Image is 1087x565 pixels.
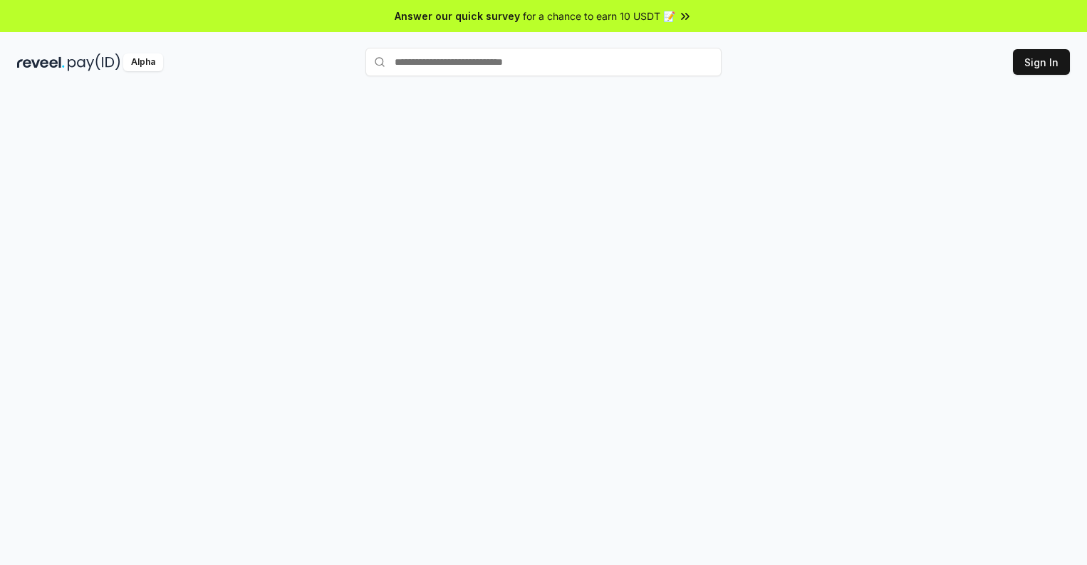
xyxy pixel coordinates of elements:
[17,53,65,71] img: reveel_dark
[395,9,520,24] span: Answer our quick survey
[523,9,675,24] span: for a chance to earn 10 USDT 📝
[68,53,120,71] img: pay_id
[1013,49,1070,75] button: Sign In
[123,53,163,71] div: Alpha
